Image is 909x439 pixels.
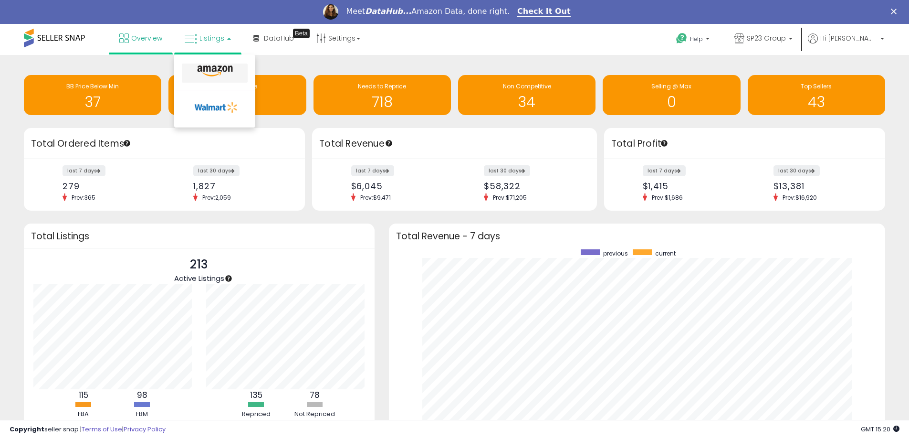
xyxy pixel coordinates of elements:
div: Tooltip anchor [123,139,131,148]
div: 279 [63,181,157,191]
label: last 7 days [63,165,105,176]
h3: Total Profit [611,137,878,150]
strong: Copyright [10,425,44,434]
h1: 718 [318,94,446,110]
a: Listings [178,24,238,53]
span: Inventory Age [218,82,257,90]
div: seller snap | | [10,425,166,434]
label: last 30 days [484,165,530,176]
a: SP23 Group [727,24,800,55]
label: last 7 days [643,165,686,176]
a: Check It Out [517,7,571,17]
a: Selling @ Max 0 [603,75,740,115]
a: DataHub [246,24,301,53]
div: Meet Amazon Data, done right. [346,7,510,16]
label: last 30 days [193,165,240,176]
span: Non Competitive [503,82,551,90]
span: Prev: $1,686 [647,193,688,202]
b: 115 [79,389,88,401]
div: Close [891,9,900,14]
a: Needs to Reprice 718 [313,75,451,115]
span: Needs to Reprice [358,82,406,90]
a: Privacy Policy [124,425,166,434]
div: Repriced [228,410,285,419]
h1: 37 [29,94,157,110]
span: previous [603,249,628,257]
span: SP23 Group [747,33,786,43]
b: 98 [137,389,147,401]
h3: Total Revenue [319,137,590,150]
div: FBA [55,410,112,419]
div: Tooltip anchor [385,139,393,148]
h3: Total Listings [31,233,367,240]
a: Overview [112,24,169,53]
span: Active Listings [174,273,224,283]
a: Inventory Age 6 [168,75,306,115]
div: Tooltip anchor [224,274,233,283]
span: Selling @ Max [651,82,691,90]
a: Settings [309,24,367,53]
img: Profile image for Georgie [323,4,338,20]
span: Prev: $9,471 [355,193,396,202]
i: DataHub... [365,7,411,16]
span: Prev: 2,059 [198,193,236,202]
span: BB Price Below Min [66,82,119,90]
b: 78 [310,389,320,401]
label: last 7 days [351,165,394,176]
a: Hi [PERSON_NAME] [808,33,884,55]
p: 213 [174,256,224,274]
span: Prev: 365 [67,193,100,202]
div: $6,045 [351,181,448,191]
span: Help [690,35,703,43]
label: last 30 days [773,165,820,176]
span: Top Sellers [801,82,832,90]
a: Non Competitive 34 [458,75,596,115]
div: 1,827 [193,181,288,191]
span: DataHub [264,33,294,43]
a: Terms of Use [82,425,122,434]
a: Help [669,25,719,55]
div: $13,381 [773,181,868,191]
span: 2025-09-11 15:20 GMT [861,425,899,434]
div: Tooltip anchor [293,29,310,38]
a: Top Sellers 43 [748,75,885,115]
div: $58,322 [484,181,580,191]
h3: Total Ordered Items [31,137,298,150]
div: Not Repriced [286,410,344,419]
h3: Total Revenue - 7 days [396,233,878,240]
div: FBM [114,410,171,419]
h1: 0 [607,94,735,110]
i: Get Help [676,32,688,44]
span: Overview [131,33,162,43]
span: Listings [199,33,224,43]
h1: 6 [173,94,301,110]
span: Prev: $71,205 [488,193,532,202]
span: current [655,249,676,257]
h1: 43 [752,94,880,110]
span: Prev: $16,920 [778,193,822,202]
b: 135 [250,389,262,401]
div: $1,415 [643,181,738,191]
h1: 34 [463,94,591,110]
div: Tooltip anchor [660,139,669,148]
a: BB Price Below Min 37 [24,75,161,115]
span: Hi [PERSON_NAME] [820,33,878,43]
